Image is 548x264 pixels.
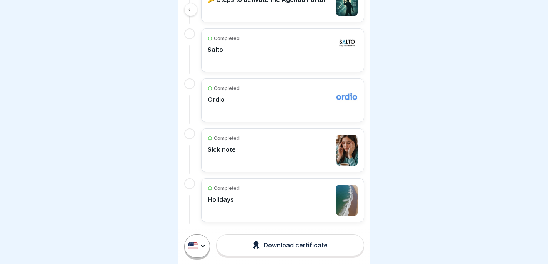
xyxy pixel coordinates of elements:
img: yjb6xjwbjn5f9wl5ez5awzhj.png [336,185,358,216]
p: Completed [214,85,240,92]
a: CompletedSalto [208,35,358,66]
button: Download certificate [216,234,364,256]
p: Completed [214,185,240,192]
img: us.svg [188,243,198,250]
p: Salto [208,46,240,53]
div: Download certificate [253,241,328,249]
p: Holidays [208,196,240,203]
a: CompletedHolidays [208,185,358,216]
p: Completed [214,35,240,42]
a: CompletedOrdio [208,85,358,116]
p: Ordio [208,96,240,103]
p: Completed [214,135,240,142]
img: spbqty7vu70ejkwlprt0x3jc.png [336,35,358,66]
p: Sick note [208,146,240,153]
img: h5qelns0j3senjeyjj98cclr.png [336,85,358,116]
a: CompletedSick note [208,135,358,166]
img: e8fyerusxwyvegn7o61j900y.png [336,135,358,166]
